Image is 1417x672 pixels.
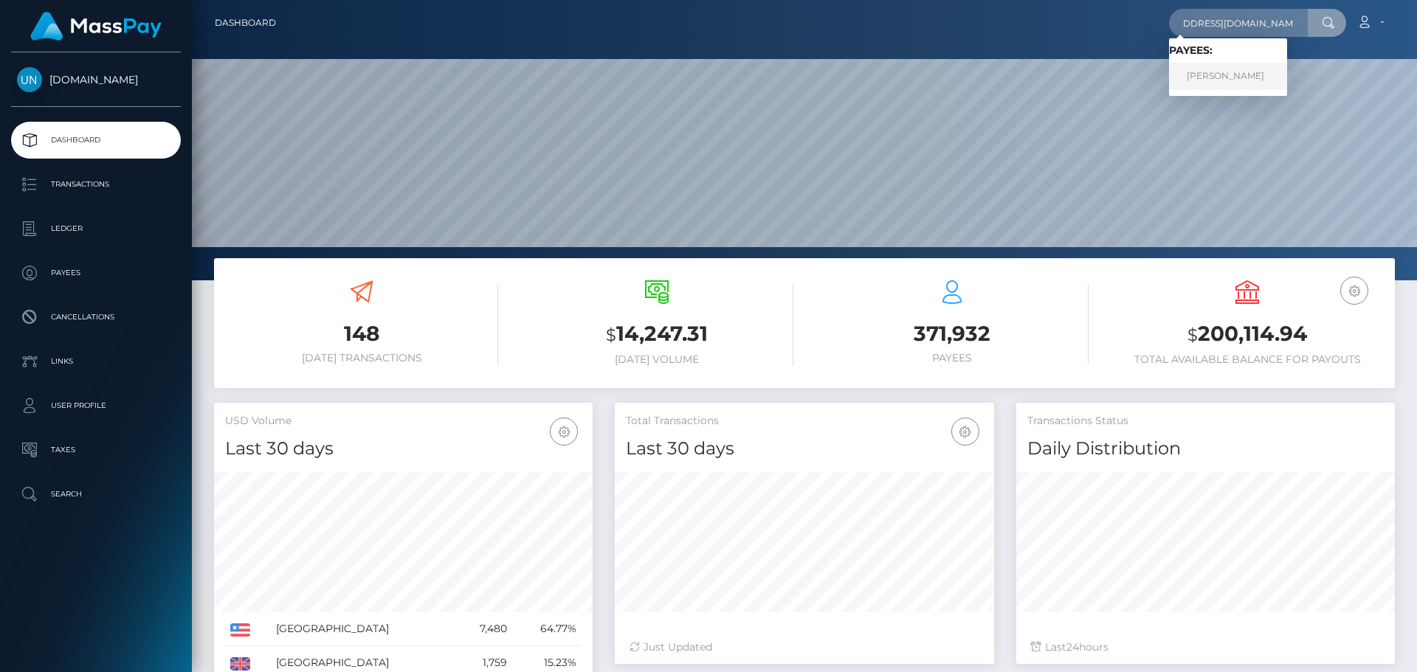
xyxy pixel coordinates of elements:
a: Dashboard [215,7,276,38]
h6: Payees: [1169,44,1287,57]
h4: Last 30 days [626,436,982,462]
a: [PERSON_NAME] [1169,63,1287,90]
a: Taxes [11,432,181,468]
input: Search... [1169,9,1308,37]
p: Dashboard [17,129,175,151]
p: Transactions [17,173,175,195]
td: [GEOGRAPHIC_DATA] [271,612,456,646]
div: Last hours [1031,640,1380,655]
p: Taxes [17,439,175,461]
a: Cancellations [11,299,181,336]
a: Links [11,343,181,380]
h5: Total Transactions [626,414,982,429]
span: [DOMAIN_NAME] [11,73,181,86]
h3: 148 [225,319,498,348]
p: Search [17,483,175,505]
a: Transactions [11,166,181,203]
a: Ledger [11,210,181,247]
p: Payees [17,262,175,284]
td: 7,480 [455,612,512,646]
a: Search [11,476,181,513]
h6: Total Available Balance for Payouts [1111,353,1384,366]
small: $ [606,325,616,345]
a: Dashboard [11,122,181,159]
img: Unlockt.me [17,67,42,92]
div: Just Updated [630,640,979,655]
a: Payees [11,254,181,291]
h6: [DATE] Transactions [225,352,498,364]
p: Cancellations [17,306,175,328]
h5: Transactions Status [1027,414,1384,429]
a: User Profile [11,387,181,424]
img: GB.png [230,657,250,671]
img: MassPay Logo [30,12,162,41]
h6: [DATE] Volume [520,353,793,366]
h4: Last 30 days [225,436,582,462]
p: Links [17,350,175,373]
td: 64.77% [512,612,582,646]
p: User Profile [17,395,175,417]
h6: Payees [816,352,1089,364]
h3: 14,247.31 [520,319,793,350]
span: 24 [1066,640,1079,654]
p: Ledger [17,218,175,240]
h3: 371,932 [816,319,1089,348]
h3: 200,114.94 [1111,319,1384,350]
img: US.png [230,623,250,637]
small: $ [1187,325,1198,345]
h5: USD Volume [225,414,582,429]
h4: Daily Distribution [1027,436,1384,462]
